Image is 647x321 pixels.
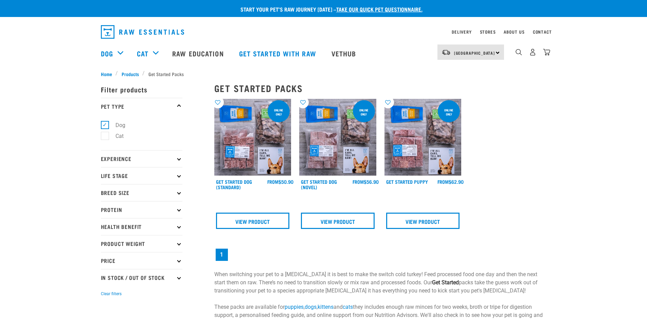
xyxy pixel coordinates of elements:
[101,81,182,98] p: Filter products
[386,213,460,229] a: View Product
[137,48,148,58] a: Cat
[101,167,182,184] p: Life Stage
[353,179,379,184] div: $56.90
[232,40,325,67] a: Get started with Raw
[101,291,122,297] button: Clear filters
[299,99,376,176] img: NSP Dog Novel Update
[454,52,495,54] span: [GEOGRAPHIC_DATA]
[216,180,252,188] a: Get Started Dog (Standard)
[101,184,182,201] p: Breed Size
[268,105,290,119] div: online only
[214,83,546,93] h2: Get Started Packs
[101,218,182,235] p: Health Benefit
[165,40,232,67] a: Raw Education
[386,180,428,183] a: Get Started Puppy
[353,105,375,119] div: online only
[122,70,139,77] span: Products
[101,48,113,58] a: Dog
[216,213,290,229] a: View Product
[438,105,460,119] div: online only
[214,99,291,176] img: NSP Dog Standard Update
[267,179,293,184] div: $50.90
[101,235,182,252] p: Product Weight
[105,132,126,140] label: Cat
[325,40,365,67] a: Vethub
[101,150,182,167] p: Experience
[516,49,522,55] img: home-icon-1@2x.png
[318,304,334,310] a: kittens
[452,31,471,33] a: Delivery
[384,99,462,176] img: NPS Puppy Update
[267,180,278,183] span: FROM
[101,70,546,77] nav: breadcrumbs
[343,304,353,310] a: cats
[216,249,228,261] a: Page 1
[214,247,546,262] nav: pagination
[437,179,464,184] div: $62.90
[353,180,364,183] span: FROM
[101,70,116,77] a: Home
[504,31,524,33] a: About Us
[336,7,423,11] a: take our quick pet questionnaire.
[101,70,112,77] span: Home
[437,180,449,183] span: FROM
[301,180,337,188] a: Get Started Dog (Novel)
[101,269,182,286] p: In Stock / Out Of Stock
[543,49,550,56] img: home-icon@2x.png
[301,213,375,229] a: View Product
[305,304,317,310] a: dogs
[432,279,459,286] strong: Get Started
[95,22,552,41] nav: dropdown navigation
[101,25,184,39] img: Raw Essentials Logo
[529,49,536,56] img: user.png
[480,31,496,33] a: Stores
[101,252,182,269] p: Price
[101,98,182,115] p: Pet Type
[118,70,142,77] a: Products
[101,201,182,218] p: Protein
[533,31,552,33] a: Contact
[285,304,304,310] a: puppies
[442,49,451,55] img: van-moving.png
[105,121,128,129] label: Dog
